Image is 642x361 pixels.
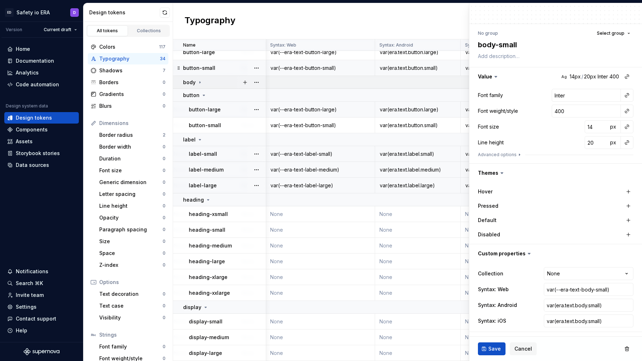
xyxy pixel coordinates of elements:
[185,15,235,28] h2: Typography
[4,159,79,171] a: Data sources
[163,132,166,138] div: 2
[99,226,163,233] div: Paragraph spacing
[96,312,168,323] a: Visibility0
[478,123,499,130] div: Font size
[561,74,567,80] div: Ag
[1,5,82,20] button: EDSafety io ERAD
[16,9,50,16] div: Safety io ERA
[266,314,375,329] td: None
[461,122,500,129] div: var(era.text.button.small)
[99,290,163,298] div: Text decoration
[4,148,79,159] a: Storybook stories
[189,274,227,281] p: heading-xlarge
[99,67,163,74] div: Shadows
[189,318,222,325] p: display-small
[163,227,166,232] div: 0
[544,283,633,296] input: Empty
[183,42,196,48] p: Name
[163,315,166,321] div: 0
[189,150,217,158] p: label-small
[4,112,79,124] a: Design tokens
[24,348,59,355] svg: Supernova Logo
[16,126,48,133] div: Components
[544,314,633,327] input: Empty
[16,138,33,145] div: Assets
[461,314,501,329] td: None
[375,222,461,238] td: None
[163,80,166,85] div: 0
[163,103,166,109] div: 0
[375,122,460,129] div: var(era.text.button.small)
[96,165,168,176] a: Font size0
[16,327,27,334] div: Help
[461,345,501,361] td: None
[189,226,225,234] p: heading-small
[4,266,79,277] button: Notifications
[585,136,608,149] input: 20
[608,138,618,148] button: px
[461,150,500,158] div: var(era.text.label.small)
[96,177,168,188] a: Generic dimension0
[189,211,228,218] p: heading-xsmall
[99,331,166,338] div: Strings
[88,77,168,88] a: Borders0
[461,329,501,345] td: None
[476,38,632,51] textarea: body-small
[375,166,460,173] div: var(era.text.label.medium)
[88,41,168,53] a: Colors117
[163,144,166,150] div: 0
[610,139,616,145] span: px
[461,285,501,301] td: None
[99,55,160,62] div: Typography
[163,239,166,244] div: 0
[465,42,489,48] p: Syntax: iOS
[266,150,374,158] div: var(--era-text-label-small)
[163,91,166,97] div: 0
[99,238,163,245] div: Size
[461,106,500,113] div: var(era.text.button.large)
[88,53,168,64] a: Typography34
[183,92,200,99] p: button
[6,27,22,33] div: Version
[266,329,375,345] td: None
[163,168,166,173] div: 0
[478,139,504,146] div: Line height
[478,202,498,210] label: Pressed
[16,315,56,322] div: Contact support
[99,179,163,186] div: Generic dimension
[16,114,52,121] div: Design tokens
[16,303,37,311] div: Settings
[96,129,168,141] a: Border radius2
[163,344,166,350] div: 0
[375,254,461,269] td: None
[610,124,616,130] span: px
[99,102,163,110] div: Blurs
[266,64,374,72] div: var(--era-text-button-small)
[99,167,163,174] div: Font size
[96,288,168,300] a: Text decoration0
[478,302,517,309] label: Syntax: Android
[189,106,221,113] p: button-large
[163,303,166,309] div: 0
[461,206,501,222] td: None
[4,43,79,55] a: Home
[99,279,166,286] div: Options
[163,215,166,221] div: 0
[270,42,296,48] p: Syntax: Web
[266,269,375,285] td: None
[544,299,633,312] input: Empty
[478,231,500,238] label: Disabled
[89,9,160,16] div: Design tokens
[163,203,166,209] div: 0
[4,124,79,135] a: Components
[96,247,168,259] a: Space0
[96,236,168,247] a: Size0
[159,44,166,50] div: 117
[4,67,79,78] a: Analytics
[461,269,501,285] td: None
[189,182,217,189] p: label-large
[16,150,60,157] div: Storybook stories
[266,166,374,173] div: var(--era-text-label-medium)
[266,106,374,113] div: var(--era-text-button-large)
